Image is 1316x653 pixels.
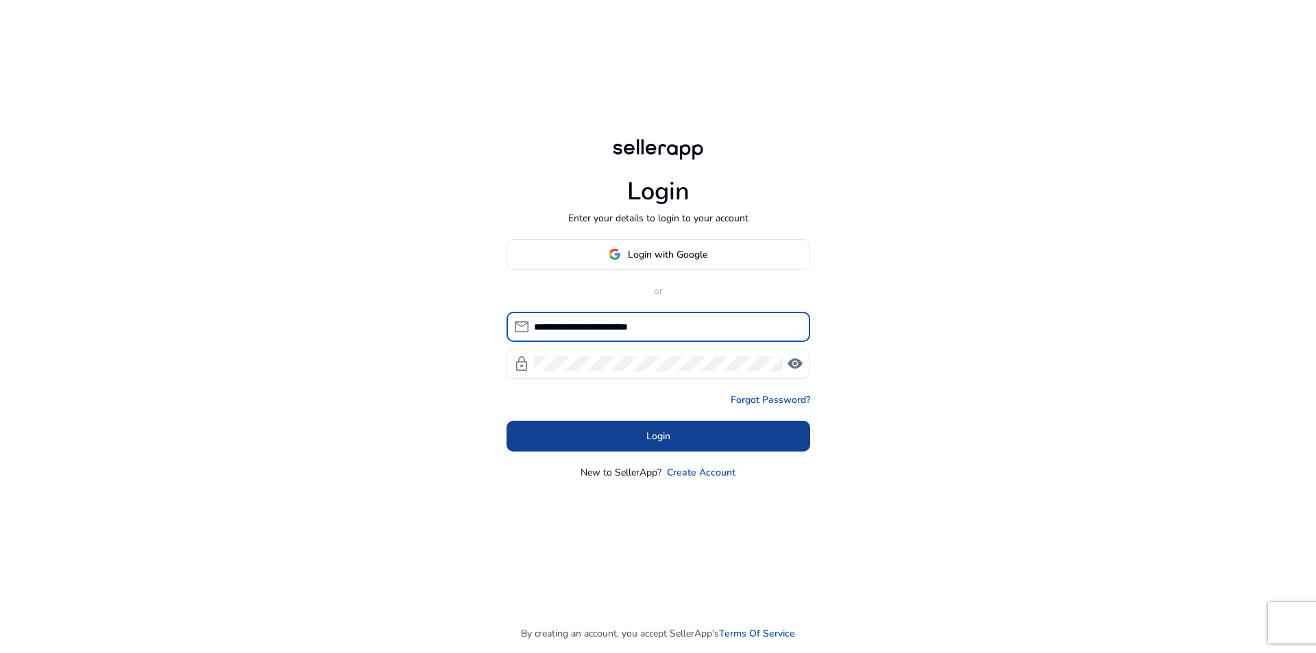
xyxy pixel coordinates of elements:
a: Forgot Password? [731,393,810,407]
p: Enter your details to login to your account [568,211,748,225]
span: visibility [787,356,803,372]
span: Login [646,429,670,443]
a: Create Account [667,465,735,480]
h1: Login [627,177,690,206]
p: New to SellerApp? [581,465,661,480]
span: mail [513,319,530,335]
span: Login with Google [628,247,707,262]
img: google-logo.svg [609,248,621,260]
span: lock [513,356,530,372]
button: Login with Google [507,239,810,270]
button: Login [507,421,810,452]
a: Terms Of Service [719,626,795,641]
p: or [507,284,810,298]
